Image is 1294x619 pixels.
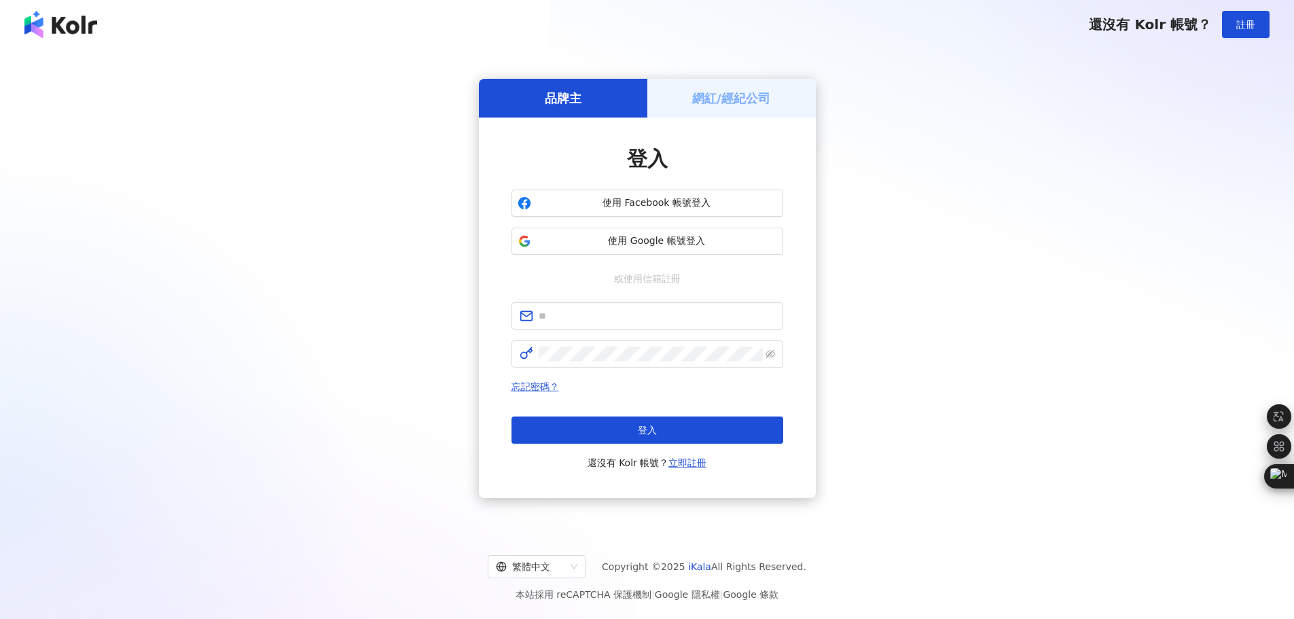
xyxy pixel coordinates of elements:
[24,11,97,38] img: logo
[511,228,783,255] button: 使用 Google 帳號登入
[516,586,778,603] span: 本站採用 reCAPTCHA 保護機制
[1222,11,1270,38] button: 註冊
[766,349,775,359] span: eye-invisible
[511,417,783,444] button: 登入
[1236,19,1255,30] span: 註冊
[537,234,777,248] span: 使用 Google 帳號登入
[605,271,690,286] span: 或使用信箱註冊
[655,589,720,600] a: Google 隱私權
[638,425,657,436] span: 登入
[627,147,668,171] span: 登入
[688,561,711,572] a: iKala
[511,381,559,392] a: 忘記密碼？
[651,589,655,600] span: |
[720,589,723,600] span: |
[1089,16,1211,33] span: 還沒有 Kolr 帳號？
[723,589,778,600] a: Google 條款
[602,559,806,575] span: Copyright © 2025 All Rights Reserved.
[537,196,777,210] span: 使用 Facebook 帳號登入
[692,90,770,107] h5: 網紅/經紀公司
[668,457,706,468] a: 立即註冊
[588,455,707,471] span: 還沒有 Kolr 帳號？
[511,190,783,217] button: 使用 Facebook 帳號登入
[496,556,565,578] div: 繁體中文
[545,90,581,107] h5: 品牌主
